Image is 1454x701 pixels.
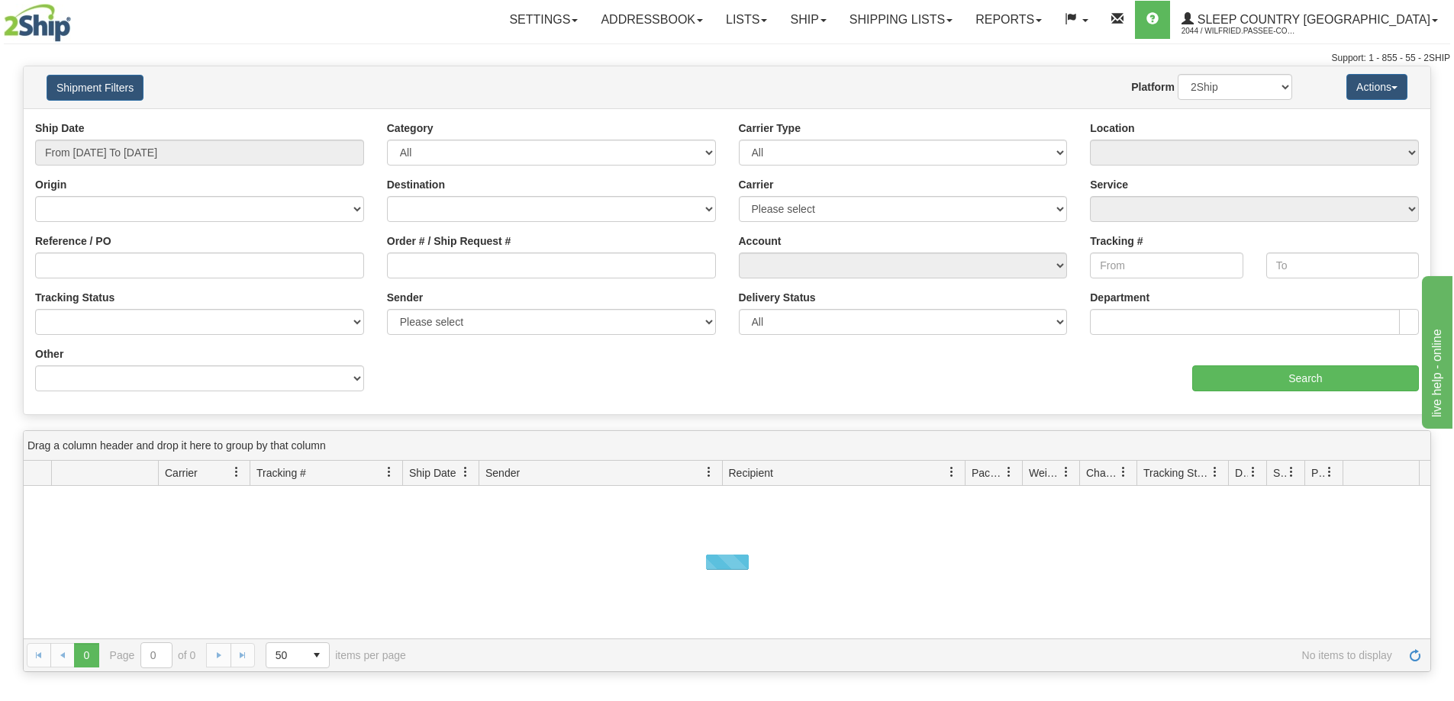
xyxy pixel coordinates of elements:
div: Support: 1 - 855 - 55 - 2SHIP [4,52,1450,65]
label: Ship Date [35,121,85,136]
label: Service [1090,177,1128,192]
label: Sender [387,290,423,305]
button: Shipment Filters [47,75,143,101]
span: Weight [1029,465,1061,481]
span: Packages [972,465,1004,481]
input: Search [1192,365,1419,391]
a: Carrier filter column settings [224,459,250,485]
input: To [1266,252,1419,278]
label: Account [739,233,782,249]
span: Shipment Issues [1273,465,1286,481]
label: Category [387,121,434,136]
label: Carrier [739,177,774,192]
iframe: chat widget [1419,272,1452,428]
label: Other [35,346,63,362]
a: Ship [779,1,837,39]
a: Lists [714,1,779,39]
span: Page sizes drop down [266,642,330,668]
a: Ship Date filter column settings [453,459,479,485]
div: live help - online [11,9,141,27]
label: Platform [1131,79,1175,95]
a: Weight filter column settings [1053,459,1079,485]
a: Packages filter column settings [996,459,1022,485]
span: Tracking Status [1143,465,1210,481]
a: Sender filter column settings [696,459,722,485]
span: Delivery Status [1235,465,1248,481]
a: Charge filter column settings [1111,459,1136,485]
a: Pickup Status filter column settings [1317,459,1343,485]
span: items per page [266,642,406,668]
a: Tracking # filter column settings [376,459,402,485]
span: Sender [485,465,520,481]
a: Shipping lists [838,1,964,39]
a: Settings [498,1,589,39]
span: select [305,643,329,667]
a: Shipment Issues filter column settings [1278,459,1304,485]
a: Reports [964,1,1053,39]
a: Addressbook [589,1,714,39]
span: No items to display [427,649,1392,661]
span: 2044 / Wilfried.Passee-Coutrin [1182,24,1296,39]
span: Ship Date [409,465,456,481]
a: Recipient filter column settings [939,459,965,485]
input: From [1090,252,1243,278]
a: Delivery Status filter column settings [1240,459,1266,485]
label: Carrier Type [739,121,801,136]
span: Page of 0 [110,642,196,668]
span: Charge [1086,465,1118,481]
a: Tracking Status filter column settings [1202,459,1228,485]
a: Refresh [1403,643,1427,667]
label: Tracking # [1090,233,1143,249]
label: Origin [35,177,66,192]
label: Reference / PO [35,233,111,249]
label: Tracking Status [35,290,114,305]
div: grid grouping header [24,431,1430,461]
span: Sleep Country [GEOGRAPHIC_DATA] [1194,13,1430,26]
label: Order # / Ship Request # [387,233,511,249]
a: Sleep Country [GEOGRAPHIC_DATA] 2044 / Wilfried.Passee-Coutrin [1170,1,1449,39]
label: Location [1090,121,1134,136]
label: Department [1090,290,1149,305]
span: Page 0 [74,643,98,667]
span: Pickup Status [1311,465,1324,481]
span: Carrier [165,465,198,481]
label: Destination [387,177,445,192]
span: Tracking # [256,465,306,481]
span: 50 [276,648,295,663]
button: Actions [1346,74,1407,100]
img: logo2044.jpg [4,4,71,42]
label: Delivery Status [739,290,816,305]
span: Recipient [729,465,773,481]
